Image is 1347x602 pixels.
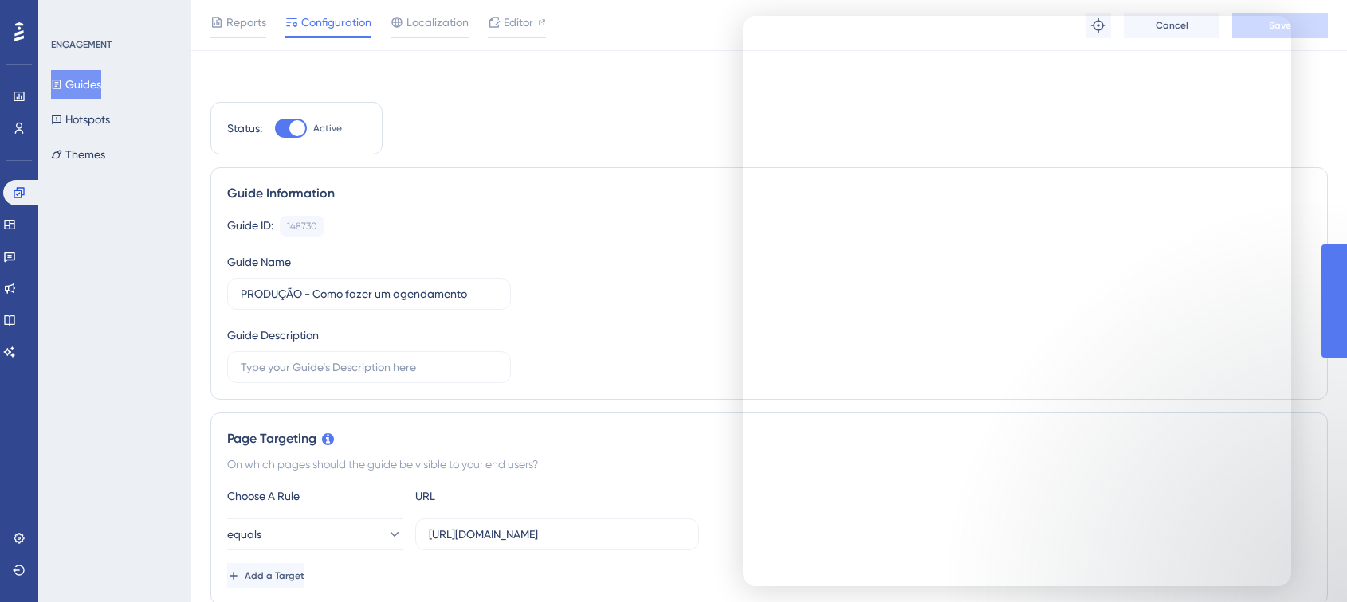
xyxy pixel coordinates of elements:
div: 148730 [287,220,317,233]
input: yourwebsite.com/path [429,526,685,543]
input: Type your Guide’s Description here [241,358,497,376]
div: Choose A Rule [227,487,403,506]
button: equals [227,518,403,550]
button: Hotspots [51,105,110,134]
div: Page Targeting [227,429,1311,448]
button: Cancel [1124,13,1219,38]
span: equals [227,525,261,544]
div: On which pages should the guide be visible to your end users? [227,455,1311,474]
span: Add a Target [245,569,304,582]
span: Localization [406,13,469,32]
div: ENGAGEMENT [51,38,112,51]
div: Guide Information [227,184,1311,203]
span: Active [313,122,342,135]
span: Configuration [301,13,371,32]
iframe: Intercom live chat [743,16,1291,586]
iframe: UserGuiding AI Assistant Launcher [1280,539,1328,587]
button: Themes [51,140,105,169]
span: Editor [504,13,533,32]
div: Guide ID: [227,216,273,236]
button: Save [1232,13,1328,38]
input: Type your Guide’s Name here [241,285,497,303]
button: Add a Target [227,563,304,588]
div: Status: [227,119,262,138]
div: Guide Description [227,326,319,345]
div: URL [415,487,591,506]
div: Guide Name [227,252,291,272]
span: Reports [226,13,266,32]
button: Guides [51,70,101,99]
